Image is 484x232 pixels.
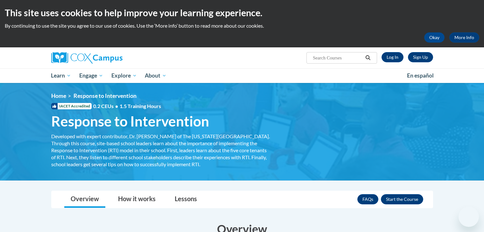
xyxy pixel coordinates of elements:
[141,68,171,83] a: About
[51,72,71,79] span: Learn
[75,68,107,83] a: Engage
[449,32,479,43] a: More Info
[403,69,438,82] a: En español
[112,191,162,208] a: How it works
[51,113,209,130] span: Response to Intervention
[408,52,433,62] a: Register
[424,32,445,43] button: Okay
[459,207,479,227] iframe: Button to launch messaging window
[64,191,105,208] a: Overview
[312,54,363,62] input: Search Courses
[51,92,66,99] a: Home
[5,6,479,19] h2: This site uses cookies to help improve your learning experience.
[111,72,137,79] span: Explore
[382,52,403,62] a: Log In
[51,103,92,109] span: IACET Accredited
[115,103,118,109] span: •
[168,191,203,208] a: Lessons
[357,194,378,204] a: FAQs
[74,92,137,99] span: Response to Intervention
[79,72,103,79] span: Engage
[51,52,123,64] img: Cox Campus
[47,68,75,83] a: Learn
[93,103,161,110] span: 0.2 CEUs
[363,54,373,62] button: Search
[51,133,271,168] div: Developed with expert contributor, Dr. [PERSON_NAME] of The [US_STATE][GEOGRAPHIC_DATA]. Through ...
[120,103,161,109] span: 1.5 Training Hours
[42,68,443,83] div: Main menu
[145,72,166,79] span: About
[107,68,141,83] a: Explore
[5,22,479,29] p: By continuing to use the site you agree to our use of cookies. Use the ‘More info’ button to read...
[407,72,434,79] span: En español
[51,52,172,64] a: Cox Campus
[381,194,423,204] button: Enroll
